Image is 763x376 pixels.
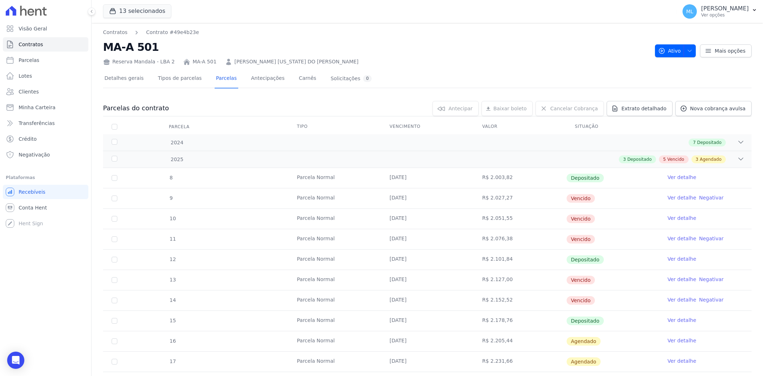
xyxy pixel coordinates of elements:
span: 5 [663,156,666,163]
a: Ver detalhe [667,337,696,344]
span: Parcelas [19,57,39,64]
td: [DATE] [381,188,474,208]
input: default [112,196,117,201]
div: Reserva Mandala - LBA 2 [103,58,175,66]
td: R$ 2.051,55 [474,209,566,229]
a: Extrato detalhado [607,101,672,116]
a: Parcelas [215,69,238,88]
span: Lotes [19,72,32,79]
span: ML [686,9,693,14]
input: default [112,236,117,242]
td: [DATE] [381,229,474,249]
td: R$ 2.076,38 [474,229,566,249]
input: default [112,216,117,222]
td: Parcela Normal [288,209,381,229]
span: Mais opções [715,47,745,54]
td: Parcela Normal [288,270,381,290]
div: Open Intercom Messenger [7,352,24,369]
a: Negativação [3,148,88,162]
td: Parcela Normal [288,250,381,270]
span: 15 [169,318,176,323]
a: Lotes [3,69,88,83]
span: Agendado [700,156,722,163]
td: R$ 2.152,52 [474,290,566,310]
input: default [112,298,117,303]
td: [DATE] [381,311,474,331]
a: Ver detalhe [667,255,696,262]
span: Contratos [19,41,43,48]
td: [DATE] [381,250,474,270]
span: Depositado [567,317,604,325]
input: Só é possível selecionar pagamentos em aberto [112,257,117,262]
a: Negativar [699,195,724,201]
span: Vencido [667,156,684,163]
a: Ver detalhe [667,296,696,303]
td: Parcela Normal [288,188,381,208]
a: Tipos de parcelas [157,69,203,88]
span: 2024 [170,139,184,146]
div: Solicitações [331,75,372,82]
span: Minha Carteira [19,104,55,111]
input: Só é possível selecionar pagamentos em aberto [112,318,117,324]
a: MA-A 501 [192,58,216,66]
a: Transferências [3,116,88,130]
td: R$ 2.205,44 [474,331,566,351]
th: Tipo [288,119,381,134]
input: Só é possível selecionar pagamentos em aberto [112,175,117,181]
span: Vencido [567,194,595,203]
span: Transferências [19,120,55,127]
span: Depositado [567,174,604,182]
h3: Parcelas do contrato [103,104,169,112]
button: Ativo [655,44,696,57]
th: Valor [474,119,566,134]
button: ML [PERSON_NAME] Ver opções [677,1,763,21]
a: Contrato #49e4b23e [146,29,199,36]
div: Parcela [160,120,198,134]
a: Parcelas [3,53,88,67]
td: R$ 2.101,84 [474,250,566,270]
span: 3 [623,156,626,163]
span: Depositado [627,156,652,163]
span: Extrato detalhado [621,105,666,112]
span: Negativação [19,151,50,158]
a: Ver detalhe [667,357,696,365]
nav: Breadcrumb [103,29,199,36]
a: Detalhes gerais [103,69,145,88]
p: Ver opções [701,12,749,18]
a: Contratos [3,37,88,52]
a: Ver detalhe [667,276,696,283]
a: Ver detalhe [667,214,696,222]
span: Vencido [567,296,595,305]
th: Situação [566,119,659,134]
a: Crédito [3,132,88,146]
span: 16 [169,338,176,344]
span: Vencido [567,235,595,244]
p: [PERSON_NAME] [701,5,749,12]
a: Antecipações [250,69,286,88]
a: Minha Carteira [3,100,88,115]
span: Agendado [567,357,601,366]
span: 9 [169,195,173,201]
span: 11 [169,236,176,242]
a: Ver detalhe [667,174,696,181]
td: Parcela Normal [288,290,381,310]
td: R$ 2.178,76 [474,311,566,331]
nav: Breadcrumb [103,29,649,36]
span: Nova cobrança avulsa [690,105,745,112]
span: Ativo [658,44,681,57]
span: 7 [693,139,696,146]
span: Vencido [567,214,595,223]
span: Agendado [567,337,601,346]
button: 13 selecionados [103,4,171,18]
a: Visão Geral [3,21,88,36]
td: [DATE] [381,209,474,229]
a: Conta Hent [3,201,88,215]
h2: MA-A 501 [103,39,649,55]
span: Clientes [19,88,39,95]
a: [PERSON_NAME] [US_STATE] DO [PERSON_NAME] [234,58,358,66]
span: 8 [169,175,173,180]
td: Parcela Normal [288,168,381,188]
td: R$ 2.003,82 [474,168,566,188]
td: R$ 2.127,00 [474,270,566,290]
td: [DATE] [381,331,474,351]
